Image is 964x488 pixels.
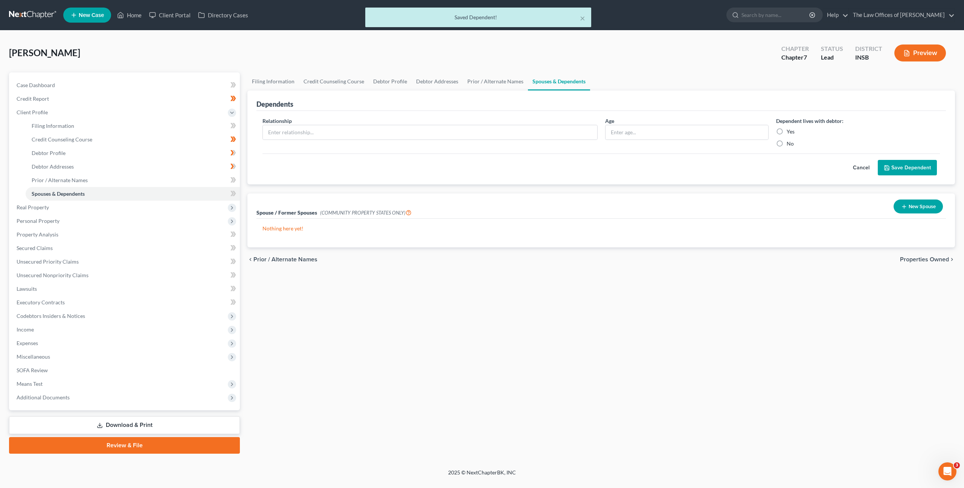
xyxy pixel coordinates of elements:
a: Case Dashboard [11,78,240,92]
button: Cancel [845,160,878,175]
input: Enter age... [606,125,769,140]
span: Miscellaneous [17,353,50,360]
a: Lawsuits [11,282,240,296]
span: Client Profile [17,109,48,115]
a: Filing Information [26,119,240,133]
span: Case Dashboard [17,82,55,88]
span: Credit Counseling Course [32,136,92,143]
span: SOFA Review [17,367,48,373]
a: Secured Claims [11,241,240,255]
span: Prior / Alternate Names [32,177,88,183]
a: Credit Counseling Course [26,133,240,146]
span: Means Test [17,381,43,387]
span: Debtor Addresses [32,163,74,170]
label: Age [605,117,614,125]
span: Unsecured Nonpriority Claims [17,272,88,278]
a: Debtor Profile [26,146,240,160]
a: Property Analysis [11,228,240,241]
a: Review & File [9,437,240,454]
a: Unsecured Nonpriority Claims [11,269,240,282]
a: Debtor Addresses [412,72,463,91]
span: Prior / Alternate Names [253,256,317,262]
div: Status [821,45,843,53]
span: [PERSON_NAME] [9,47,80,58]
span: Lawsuits [17,285,37,292]
div: INSB [855,53,882,62]
span: (COMMUNITY PROPERTY STATES ONLY) [320,210,412,216]
p: Nothing here yet! [262,225,940,232]
i: chevron_right [949,256,955,262]
label: No [787,140,794,147]
label: Dependent lives with debtor: [776,117,843,125]
span: Properties Owned [900,256,949,262]
div: Chapter [781,53,809,62]
span: Spouse / Former Spouses [256,209,317,216]
a: Spouses & Dependents [26,187,240,201]
iframe: Intercom live chat [938,462,956,480]
div: Dependents [256,100,293,109]
span: Unsecured Priority Claims [17,258,79,265]
button: chevron_left Prior / Alternate Names [247,256,317,262]
a: Prior / Alternate Names [463,72,528,91]
span: Filing Information [32,123,74,129]
span: Debtor Profile [32,150,66,156]
span: Relationship [262,118,292,124]
a: Download & Print [9,416,240,434]
span: Credit Report [17,95,49,102]
span: Property Analysis [17,231,58,238]
div: Chapter [781,45,809,53]
div: District [855,45,882,53]
a: Unsecured Priority Claims [11,255,240,269]
a: Spouses & Dependents [528,72,590,91]
span: Income [17,326,34,333]
span: Real Property [17,204,49,210]
a: Debtor Addresses [26,160,240,173]
span: Additional Documents [17,394,70,401]
a: Credit Counseling Course [299,72,369,91]
span: 7 [804,54,807,61]
div: Saved Dependent! [371,14,585,21]
button: × [580,14,585,23]
button: Preview [894,45,946,61]
a: Executory Contracts [11,296,240,309]
div: 2025 © NextChapterBK, INC [267,469,697,482]
a: Credit Report [11,92,240,106]
i: chevron_left [247,256,253,262]
span: Codebtors Insiders & Notices [17,313,85,319]
a: Prior / Alternate Names [26,173,240,187]
label: Yes [787,128,795,135]
a: Filing Information [247,72,299,91]
span: Expenses [17,340,38,346]
button: Save Dependent [878,160,937,176]
span: Spouses & Dependents [32,190,85,197]
button: Properties Owned chevron_right [900,256,955,262]
span: 3 [954,462,960,468]
div: Lead [821,53,843,62]
span: Secured Claims [17,245,53,251]
a: Debtor Profile [369,72,412,91]
span: Executory Contracts [17,299,65,305]
a: SOFA Review [11,364,240,377]
span: Personal Property [17,218,59,224]
input: Enter relationship... [263,125,597,140]
button: New Spouse [894,199,943,213]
